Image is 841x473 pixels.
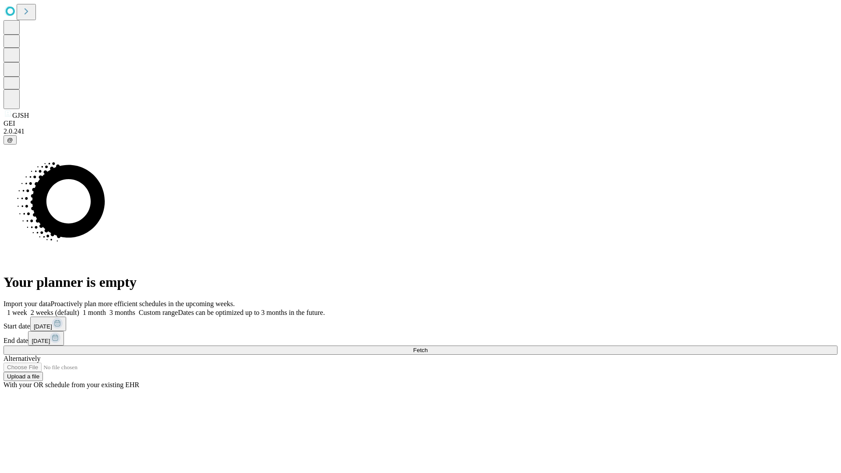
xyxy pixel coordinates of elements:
button: Upload a file [4,372,43,381]
button: Fetch [4,346,837,355]
span: With your OR schedule from your existing EHR [4,381,139,388]
button: @ [4,135,17,145]
button: [DATE] [28,331,64,346]
span: Import your data [4,300,51,307]
span: @ [7,137,13,143]
span: Dates can be optimized up to 3 months in the future. [178,309,325,316]
span: 1 month [83,309,106,316]
div: GEI [4,120,837,127]
span: 2 weeks (default) [31,309,79,316]
button: [DATE] [30,317,66,331]
h1: Your planner is empty [4,274,837,290]
span: Custom range [139,309,178,316]
div: End date [4,331,837,346]
span: Fetch [413,347,428,353]
span: Alternatively [4,355,40,362]
span: Proactively plan more efficient schedules in the upcoming weeks. [51,300,235,307]
div: Start date [4,317,837,331]
div: 2.0.241 [4,127,837,135]
span: GJSH [12,112,29,119]
span: [DATE] [34,323,52,330]
span: 3 months [110,309,135,316]
span: 1 week [7,309,27,316]
span: [DATE] [32,338,50,344]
